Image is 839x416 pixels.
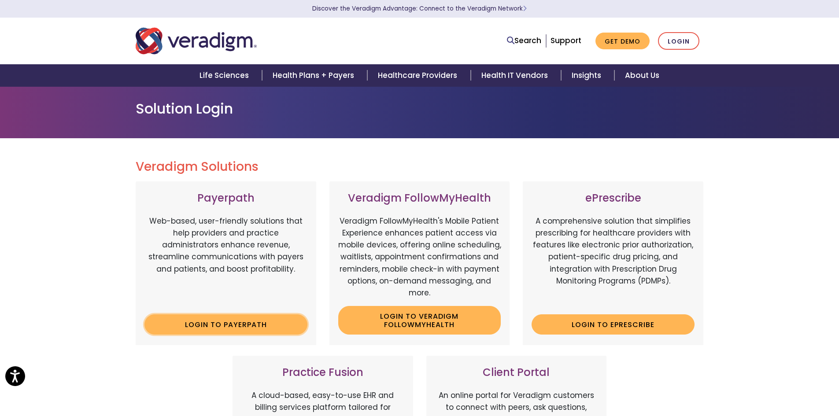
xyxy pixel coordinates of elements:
[136,100,704,117] h1: Solution Login
[367,64,470,87] a: Healthcare Providers
[507,35,541,47] a: Search
[136,159,704,174] h2: Veradigm Solutions
[144,215,307,308] p: Web-based, user-friendly solutions that help providers and practice administrators enhance revenu...
[561,64,614,87] a: Insights
[614,64,670,87] a: About Us
[262,64,367,87] a: Health Plans + Payers
[532,192,695,205] h3: ePrescribe
[595,33,650,50] a: Get Demo
[338,192,501,205] h3: Veradigm FollowMyHealth
[523,4,527,13] span: Learn More
[338,306,501,335] a: Login to Veradigm FollowMyHealth
[532,314,695,335] a: Login to ePrescribe
[435,366,598,379] h3: Client Portal
[551,35,581,46] a: Support
[658,32,699,50] a: Login
[144,314,307,335] a: Login to Payerpath
[241,366,404,379] h3: Practice Fusion
[136,26,257,55] img: Veradigm logo
[312,4,527,13] a: Discover the Veradigm Advantage: Connect to the Veradigm NetworkLearn More
[144,192,307,205] h3: Payerpath
[338,215,501,299] p: Veradigm FollowMyHealth's Mobile Patient Experience enhances patient access via mobile devices, o...
[471,64,561,87] a: Health IT Vendors
[189,64,262,87] a: Life Sciences
[532,215,695,308] p: A comprehensive solution that simplifies prescribing for healthcare providers with features like ...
